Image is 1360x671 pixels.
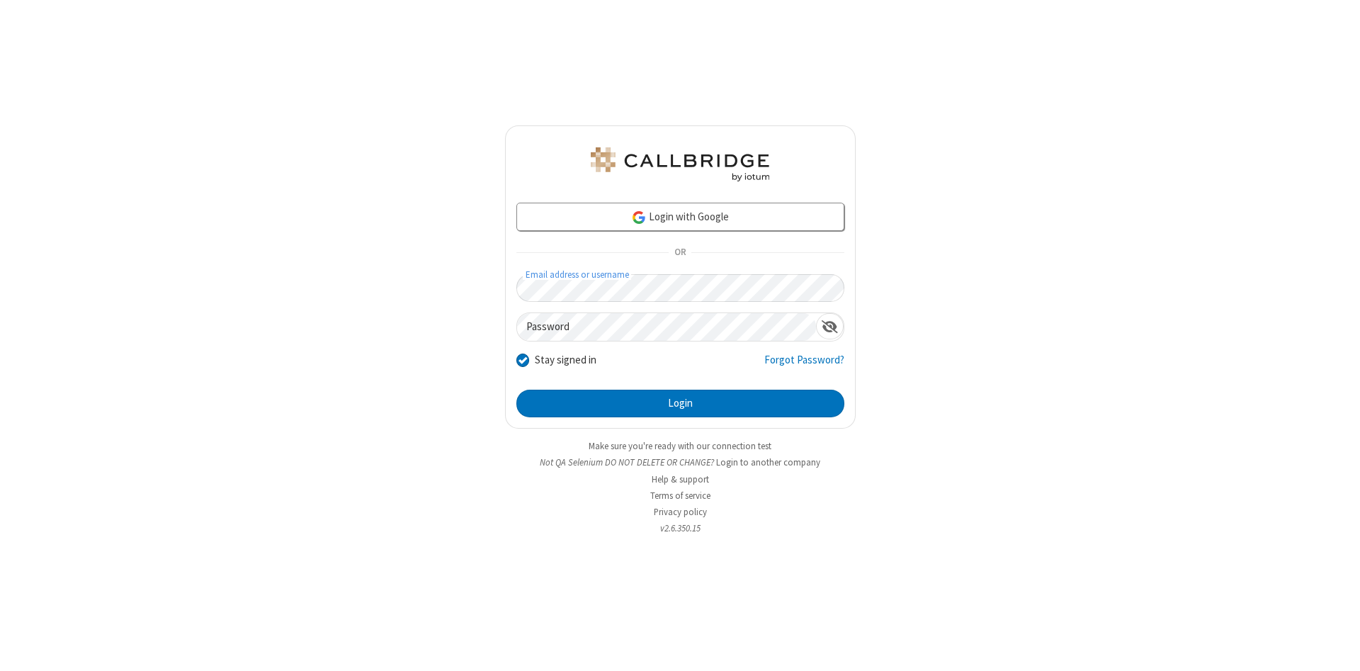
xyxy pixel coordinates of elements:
a: Forgot Password? [764,352,844,379]
a: Terms of service [650,490,710,502]
div: Show password [816,313,844,339]
img: google-icon.png [631,210,647,225]
span: OR [669,243,691,263]
img: QA Selenium DO NOT DELETE OR CHANGE [588,147,772,181]
a: Login with Google [516,203,844,231]
input: Email address or username [516,274,844,302]
li: Not QA Selenium DO NOT DELETE OR CHANGE? [505,456,856,469]
a: Make sure you're ready with our connection test [589,440,771,452]
button: Login to another company [716,456,820,469]
button: Login [516,390,844,418]
a: Help & support [652,473,709,485]
input: Password [517,313,816,341]
label: Stay signed in [535,352,596,368]
a: Privacy policy [654,506,707,518]
li: v2.6.350.15 [505,521,856,535]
